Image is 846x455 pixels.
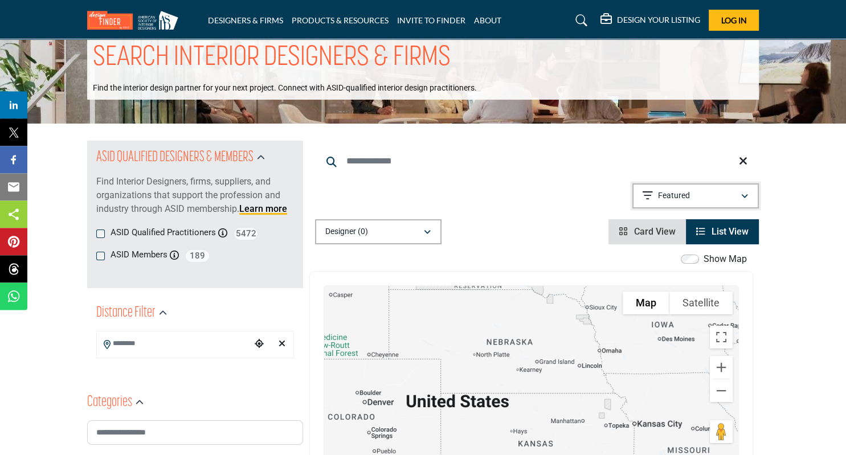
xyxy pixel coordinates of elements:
div: DESIGN YOUR LISTING [600,14,700,27]
input: Search Location [97,333,251,355]
button: Designer (0) [315,219,442,244]
span: Log In [721,15,747,25]
span: 189 [185,249,210,263]
div: Choose your current location [251,332,268,356]
img: Site Logo [87,11,184,30]
button: Featured [632,183,759,208]
button: Zoom out [710,379,733,402]
button: Show street map [623,292,669,314]
h2: Distance Filter [96,303,156,323]
li: Card View [608,219,686,244]
input: Search Category [87,420,303,445]
span: Card View [634,226,676,237]
label: ASID Qualified Practitioners [111,226,216,239]
button: Show satellite imagery [669,292,733,314]
p: Find Interior Designers, firms, suppliers, and organizations that support the profession and indu... [96,175,294,216]
h1: SEARCH INTERIOR DESIGNERS & FIRMS [93,40,451,76]
span: 5472 [233,227,259,241]
h5: DESIGN YOUR LISTING [617,15,700,25]
p: Featured [658,190,690,202]
button: Toggle fullscreen view [710,326,733,349]
p: Designer (0) [325,226,368,237]
a: View List [696,226,749,237]
h2: Categories [87,392,132,413]
a: Search [565,11,595,30]
a: DESIGNERS & FIRMS [208,15,283,25]
div: Clear search location [273,332,291,356]
input: ASID Qualified Practitioners checkbox [96,229,105,238]
a: View Card [619,226,676,237]
span: List View [712,226,749,237]
button: Log In [709,10,759,31]
a: Learn more [239,203,287,214]
a: ABOUT [474,15,501,25]
button: Zoom in [710,356,733,379]
input: ASID Members checkbox [96,252,105,260]
label: ASID Members [111,248,167,261]
input: Search Keyword [315,147,759,175]
label: Show Map [704,252,747,266]
h2: ASID QUALIFIED DESIGNERS & MEMBERS [96,147,254,168]
a: INVITE TO FINDER [397,15,465,25]
a: PRODUCTS & RESOURCES [292,15,389,25]
button: Drag Pegman onto the map to open Street View [710,420,733,443]
li: List View [686,219,759,244]
p: Find the interior design partner for your next project. Connect with ASID-qualified interior desi... [93,83,477,94]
